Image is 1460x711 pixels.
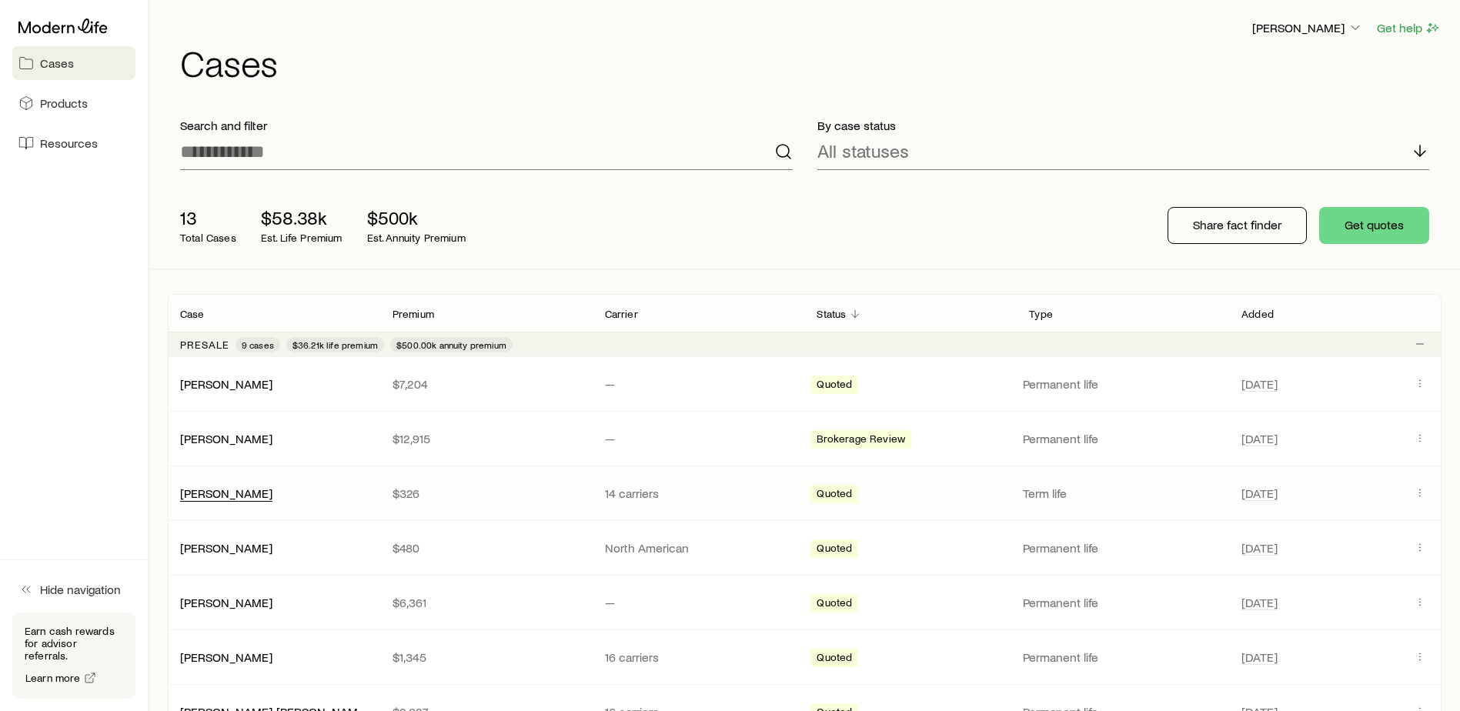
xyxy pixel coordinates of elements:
span: Resources [40,135,98,151]
div: [PERSON_NAME] [180,376,272,392]
h1: Cases [180,44,1442,81]
button: Hide navigation [12,572,135,606]
p: — [605,376,793,392]
a: [PERSON_NAME] [180,376,272,391]
div: [PERSON_NAME] [180,540,272,556]
div: [PERSON_NAME] [180,431,272,447]
a: [PERSON_NAME] [180,486,272,500]
p: Search and filter [180,118,793,133]
span: [DATE] [1241,649,1278,665]
span: [DATE] [1241,486,1278,501]
span: $36.21k life premium [292,339,378,351]
p: Permanent life [1023,595,1223,610]
span: Quoted [817,378,852,394]
p: Status [817,308,846,320]
a: Cases [12,46,135,80]
a: Products [12,86,135,120]
span: Quoted [817,651,852,667]
span: [DATE] [1241,595,1278,610]
div: [PERSON_NAME] [180,486,272,502]
p: 13 [180,207,236,229]
p: Permanent life [1023,649,1223,665]
p: All statuses [817,140,909,162]
p: Premium [393,308,434,320]
p: $1,345 [393,649,580,665]
p: Total Cases [180,232,236,244]
p: $480 [393,540,580,556]
p: $12,915 [393,431,580,446]
p: Case [180,308,205,320]
span: Learn more [25,673,81,683]
p: $7,204 [393,376,580,392]
span: Products [40,95,88,111]
button: Get quotes [1319,207,1429,244]
p: Share fact finder [1193,217,1281,232]
p: 14 carriers [605,486,793,501]
button: [PERSON_NAME] [1251,19,1364,38]
p: $58.38k [261,207,342,229]
button: Share fact finder [1168,207,1307,244]
a: [PERSON_NAME] [180,540,272,555]
p: Carrier [605,308,638,320]
span: [DATE] [1241,540,1278,556]
div: [PERSON_NAME] [180,649,272,666]
span: Quoted [817,596,852,613]
p: Term life [1023,486,1223,501]
a: Resources [12,126,135,160]
span: $500.00k annuity premium [396,339,506,351]
div: Earn cash rewards for advisor referrals.Learn more [12,613,135,699]
a: [PERSON_NAME] [180,595,272,609]
span: Hide navigation [40,582,121,597]
div: [PERSON_NAME] [180,595,272,611]
a: [PERSON_NAME] [180,431,272,446]
a: [PERSON_NAME] [180,649,272,664]
p: Type [1029,308,1053,320]
p: $326 [393,486,580,501]
p: Presale [180,339,229,351]
p: $6,361 [393,595,580,610]
p: By case status [817,118,1430,133]
p: Earn cash rewards for advisor referrals. [25,625,123,662]
span: Quoted [817,542,852,558]
p: Permanent life [1023,431,1223,446]
p: [PERSON_NAME] [1252,20,1363,35]
button: Get help [1376,19,1442,37]
span: Quoted [817,487,852,503]
p: $500k [367,207,466,229]
span: Cases [40,55,74,71]
span: [DATE] [1241,431,1278,446]
p: — [605,595,793,610]
p: — [605,431,793,446]
p: Permanent life [1023,376,1223,392]
p: 16 carriers [605,649,793,665]
p: Added [1241,308,1274,320]
p: Permanent life [1023,540,1223,556]
p: Est. Annuity Premium [367,232,466,244]
p: Est. Life Premium [261,232,342,244]
span: 9 cases [242,339,274,351]
p: North American [605,540,793,556]
span: [DATE] [1241,376,1278,392]
span: Brokerage Review [817,432,905,449]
